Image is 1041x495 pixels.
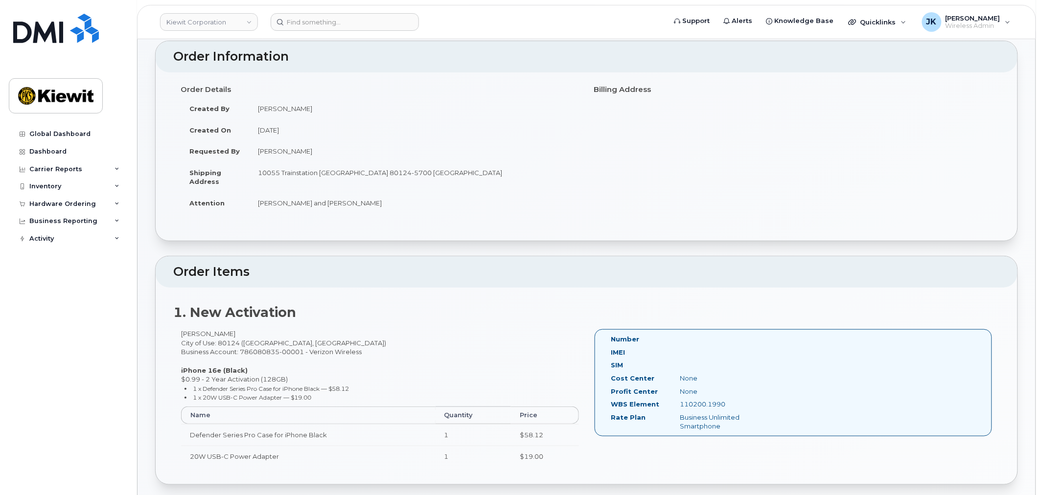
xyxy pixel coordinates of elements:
[611,413,646,422] label: Rate Plan
[181,366,248,374] strong: iPhone 16e (Black)
[511,406,578,424] th: Price
[611,374,655,383] label: Cost Center
[189,105,230,112] strong: Created By
[181,446,436,467] td: 20W USB-C Power Adapter
[946,22,1000,30] span: Wireless Admin
[594,86,993,94] h4: Billing Address
[732,16,753,26] span: Alerts
[249,98,579,119] td: [PERSON_NAME]
[193,394,312,401] small: 1 x 20W USB-C Power Adapter — $19.00
[860,18,896,26] span: Quicklinks
[915,12,1018,32] div: Jamie Krussel
[946,14,1000,22] span: [PERSON_NAME]
[683,16,710,26] span: Support
[181,424,436,446] td: Defender Series Pro Case for iPhone Black
[189,169,221,186] strong: Shipping Address
[611,387,658,396] label: Profit Center
[760,11,841,31] a: Knowledge Base
[998,452,1034,488] iframe: Messenger Launcher
[249,192,579,214] td: [PERSON_NAME] and [PERSON_NAME]
[249,140,579,162] td: [PERSON_NAME]
[511,424,578,446] td: $58.12
[436,406,511,424] th: Quantity
[668,11,717,31] a: Support
[775,16,834,26] span: Knowledge Base
[611,335,640,344] label: Number
[611,400,660,409] label: WBS Element
[249,119,579,141] td: [DATE]
[673,387,770,396] div: None
[189,147,240,155] strong: Requested By
[173,329,587,475] div: [PERSON_NAME] City of Use: 80124 ([GEOGRAPHIC_DATA], [GEOGRAPHIC_DATA]) Business Account: 7860808...
[189,199,225,207] strong: Attention
[673,400,770,409] div: 110200.1990
[160,13,258,31] a: Kiewit Corporation
[611,360,624,370] label: SIM
[181,86,579,94] h4: Order Details
[436,424,511,446] td: 1
[673,413,770,431] div: Business Unlimited Smartphone
[611,348,625,357] label: IMEI
[842,12,913,32] div: Quicklinks
[926,16,937,28] span: JK
[271,13,419,31] input: Find something...
[717,11,760,31] a: Alerts
[193,385,349,392] small: 1 x Defender Series Pro Case for iPhone Black — $58.12
[511,446,578,467] td: $19.00
[249,162,579,192] td: 10055 Trainstation [GEOGRAPHIC_DATA] 80124-5700 [GEOGRAPHIC_DATA]
[189,126,231,134] strong: Created On
[173,265,1000,279] h2: Order Items
[181,406,436,424] th: Name
[673,374,770,383] div: None
[173,304,296,320] strong: 1. New Activation
[173,50,1000,64] h2: Order Information
[436,446,511,467] td: 1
